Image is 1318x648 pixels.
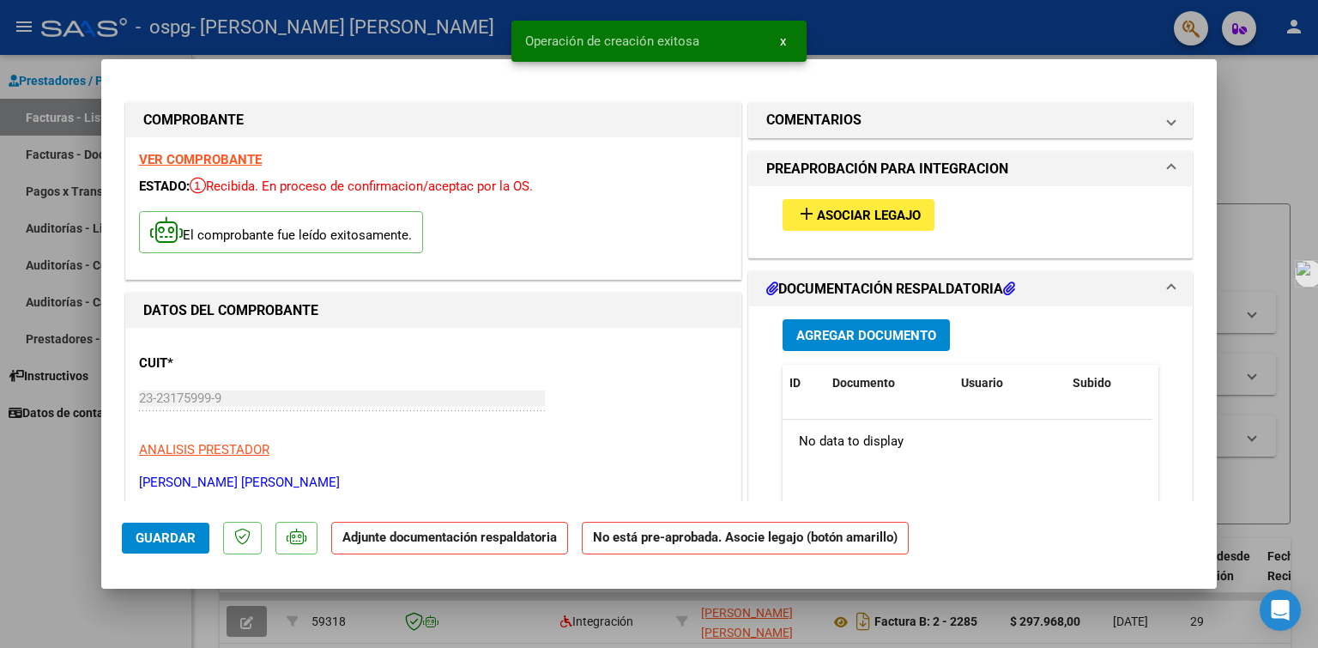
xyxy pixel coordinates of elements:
div: No data to display [783,420,1152,463]
mat-icon: add [796,203,817,224]
mat-expansion-panel-header: PREAPROBACIÓN PARA INTEGRACION [749,152,1192,186]
strong: No está pre-aprobada. Asocie legajo (botón amarillo) [582,522,909,555]
a: VER COMPROBANTE [139,152,262,167]
p: [PERSON_NAME] [PERSON_NAME] [139,473,728,493]
h1: DOCUMENTACIÓN RESPALDATORIA [766,279,1015,300]
span: ANALISIS PRESTADOR [139,442,269,457]
span: Recibida. En proceso de confirmacion/aceptac por la OS. [190,179,533,194]
span: ESTADO: [139,179,190,194]
h1: COMENTARIOS [766,110,862,130]
span: Asociar Legajo [817,208,921,223]
span: Agregar Documento [796,328,936,343]
p: CUIT [139,354,316,373]
div: PREAPROBACIÓN PARA INTEGRACION [749,186,1192,257]
p: El comprobante fue leído exitosamente. [139,211,423,253]
span: ID [789,376,801,390]
span: Subido [1073,376,1111,390]
span: Operación de creación exitosa [525,33,699,50]
span: Documento [832,376,895,390]
strong: DATOS DEL COMPROBANTE [143,302,318,318]
button: Agregar Documento [783,319,950,351]
strong: COMPROBANTE [143,112,244,128]
button: Asociar Legajo [783,199,934,231]
div: Open Intercom Messenger [1260,590,1301,631]
span: Guardar [136,530,196,546]
span: Usuario [961,376,1003,390]
mat-expansion-panel-header: DOCUMENTACIÓN RESPALDATORIA [749,272,1192,306]
strong: Adjunte documentación respaldatoria [342,530,557,545]
span: x [780,33,786,49]
h1: PREAPROBACIÓN PARA INTEGRACION [766,159,1008,179]
button: x [766,26,800,57]
button: Guardar [122,523,209,554]
mat-expansion-panel-header: COMENTARIOS [749,103,1192,137]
